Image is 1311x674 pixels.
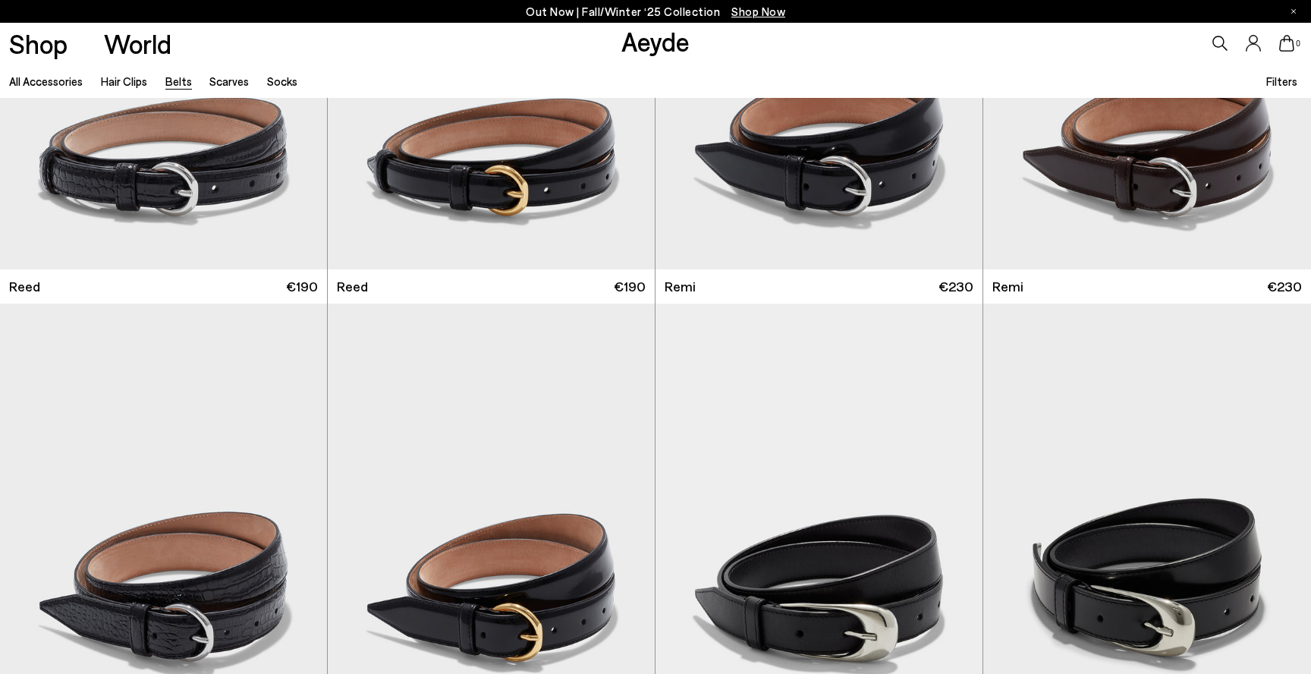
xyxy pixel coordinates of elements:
[101,74,147,88] a: Hair Clips
[665,277,696,296] span: Remi
[1266,74,1297,88] span: Filters
[614,277,646,296] span: €190
[1294,39,1302,48] span: 0
[621,25,690,57] a: Aeyde
[9,277,40,296] span: Reed
[267,74,297,88] a: Socks
[9,74,83,88] a: All accessories
[983,269,1311,304] a: Remi €230
[526,2,785,21] p: Out Now | Fall/Winter ‘25 Collection
[992,277,1023,296] span: Remi
[1267,277,1302,296] span: €230
[655,269,982,304] a: Remi €230
[104,30,171,57] a: World
[328,269,655,304] a: Reed €190
[731,5,785,18] span: Navigate to /collections/new-in
[165,74,192,88] a: Belts
[209,74,249,88] a: Scarves
[286,277,318,296] span: €190
[337,277,368,296] span: Reed
[1279,35,1294,52] a: 0
[9,30,68,57] a: Shop
[938,277,973,296] span: €230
